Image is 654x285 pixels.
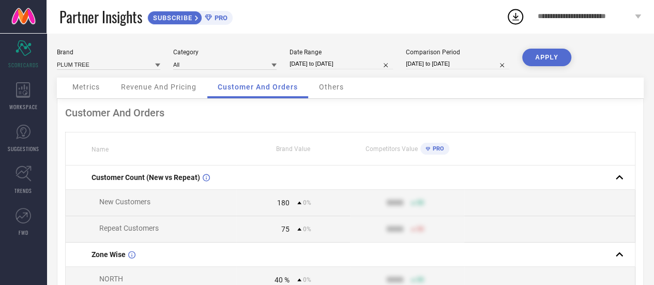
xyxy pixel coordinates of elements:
[290,49,393,56] div: Date Range
[281,225,290,233] div: 75
[387,276,403,284] div: 9999
[303,226,311,233] span: 0%
[99,198,150,206] span: New Customers
[8,61,39,69] span: SCORECARDS
[19,229,28,236] span: FWD
[65,107,635,119] div: Customer And Orders
[92,173,200,182] span: Customer Count (New vs Repeat)
[387,225,403,233] div: 9999
[212,14,227,22] span: PRO
[59,6,142,27] span: Partner Insights
[430,145,444,152] span: PRO
[303,276,311,283] span: 0%
[275,276,290,284] div: 40 %
[319,83,344,91] span: Others
[92,250,126,259] span: Zone Wise
[72,83,100,91] span: Metrics
[173,49,277,56] div: Category
[9,103,38,111] span: WORKSPACE
[8,145,39,153] span: SUGGESTIONS
[417,199,424,206] span: 50
[417,276,424,283] span: 50
[148,14,195,22] span: SUBSCRIBE
[14,187,32,194] span: TRENDS
[99,275,123,283] span: NORTH
[303,199,311,206] span: 0%
[522,49,571,66] button: APPLY
[57,49,160,56] div: Brand
[506,7,525,26] div: Open download list
[99,224,159,232] span: Repeat Customers
[92,146,109,153] span: Name
[277,199,290,207] div: 180
[147,8,233,25] a: SUBSCRIBEPRO
[406,49,509,56] div: Comparison Period
[218,83,298,91] span: Customer And Orders
[366,145,418,153] span: Competitors Value
[121,83,196,91] span: Revenue And Pricing
[417,226,424,233] span: 50
[406,58,509,69] input: Select comparison period
[276,145,310,153] span: Brand Value
[290,58,393,69] input: Select date range
[387,199,403,207] div: 9999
